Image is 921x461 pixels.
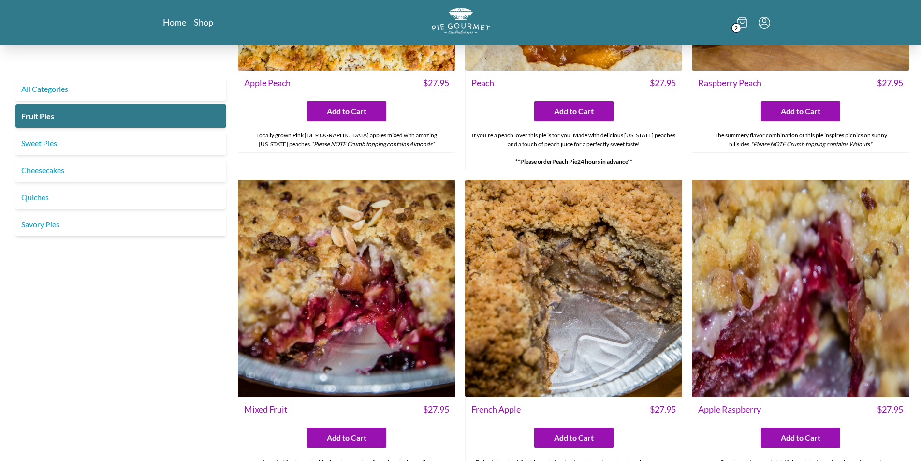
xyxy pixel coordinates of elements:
[15,186,226,209] a: Quiches
[238,127,455,152] div: Locally grown Pink [DEMOGRAPHIC_DATA] apples mixed with amazing [US_STATE] peaches.
[692,180,909,398] img: Apple Raspberry
[327,105,366,117] span: Add to Cart
[554,432,594,444] span: Add to Cart
[238,180,455,398] img: Mixed Fruit
[15,159,226,182] a: Cheesecakes
[698,76,761,89] span: Raspberry Peach
[761,428,840,448] button: Add to Cart
[877,76,903,89] span: $ 27.95
[244,76,291,89] span: Apple Peach
[650,76,676,89] span: $ 27.95
[781,105,820,117] span: Add to Cart
[307,101,386,121] button: Add to Cart
[534,101,614,121] button: Add to Cart
[471,76,494,89] span: Peach
[432,8,490,34] img: logo
[759,17,770,29] button: Menu
[307,428,386,448] button: Add to Cart
[761,101,840,121] button: Add to Cart
[15,77,226,101] a: All Categories
[515,158,632,165] strong: **Please order 24 hours in advance**
[327,432,366,444] span: Add to Cart
[423,76,449,89] span: $ 27.95
[15,213,226,236] a: Savory Pies
[751,140,872,148] em: *Please NOTE Crumb topping contains Walnuts*
[466,127,682,170] div: If you're a peach lover this pie is for you. Made with delicious [US_STATE] peaches and a touch o...
[534,428,614,448] button: Add to Cart
[698,403,761,416] span: Apple Raspberry
[692,127,909,152] div: The summery flavor combination of this pie inspires picnics on sunny hillsides.
[432,8,490,37] a: Logo
[15,104,226,128] a: Fruit Pies
[423,403,449,416] span: $ 27.95
[163,16,186,28] a: Home
[781,432,820,444] span: Add to Cart
[244,403,288,416] span: Mixed Fruit
[877,403,903,416] span: $ 27.95
[311,140,435,148] em: *Please NOTE Crumb topping contains Almonds*
[731,23,741,33] span: 2
[554,105,594,117] span: Add to Cart
[650,403,676,416] span: $ 27.95
[552,158,577,165] strong: Peach Pie
[194,16,213,28] a: Shop
[15,132,226,155] a: Sweet Pies
[471,403,521,416] span: French Apple
[465,180,683,398] img: French Apple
